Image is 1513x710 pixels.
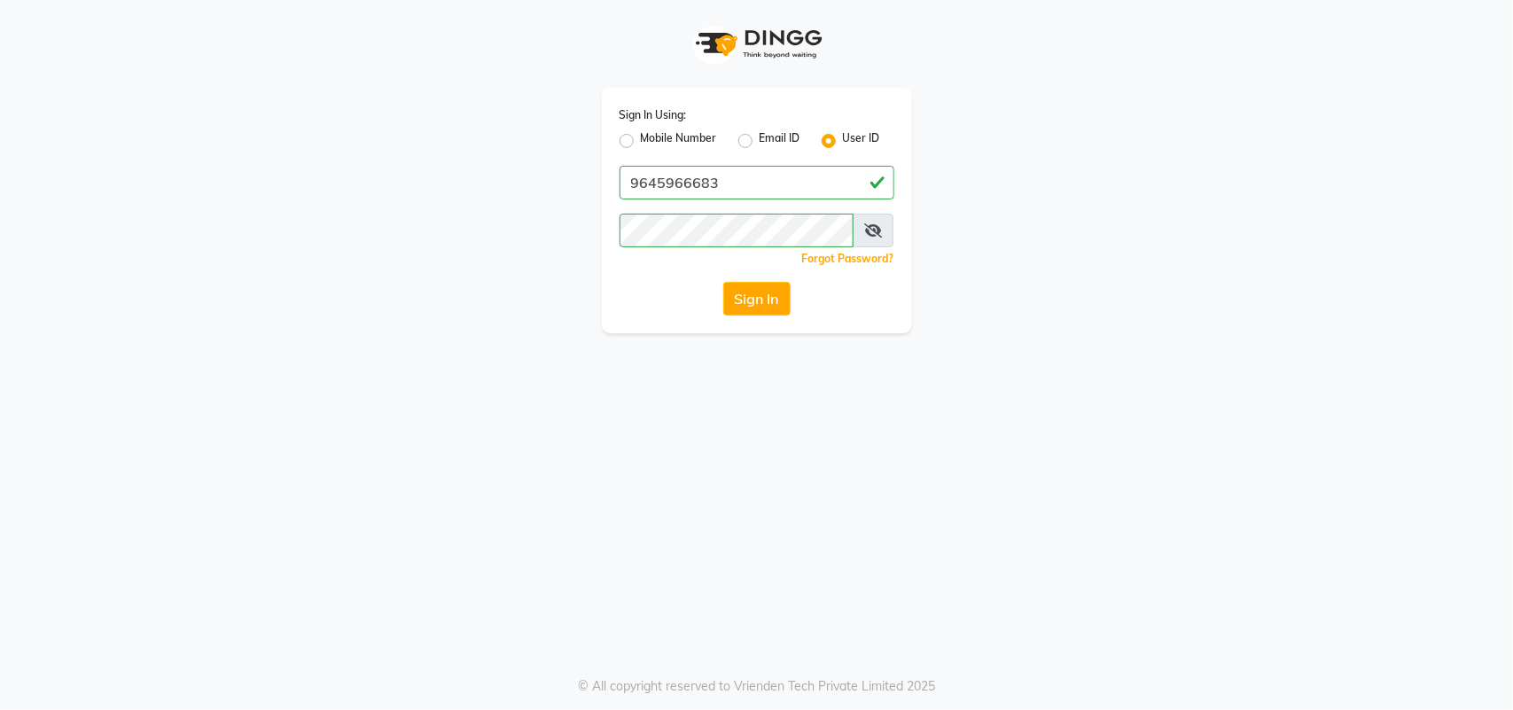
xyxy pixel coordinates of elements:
label: User ID [843,130,880,152]
input: Username [620,166,894,199]
label: Sign In Using: [620,107,687,123]
button: Sign In [723,282,791,316]
label: Email ID [760,130,800,152]
img: logo1.svg [686,18,828,70]
input: Username [620,214,854,247]
label: Mobile Number [641,130,717,152]
a: Forgot Password? [802,252,894,265]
